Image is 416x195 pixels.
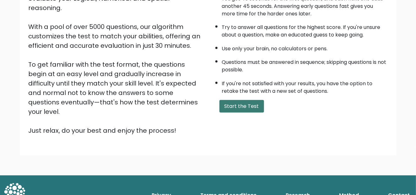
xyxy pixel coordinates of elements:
[222,55,388,74] li: Questions must be answered in sequence; skipping questions is not possible.
[222,42,388,53] li: Use only your brain, no calculators or pens.
[222,20,388,39] li: Try to answer all questions for the highest score. If you're unsure about a question, make an edu...
[219,100,264,113] button: Start the Test
[222,77,388,95] li: If you're not satisfied with your results, you have the option to retake the test with a new set ...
